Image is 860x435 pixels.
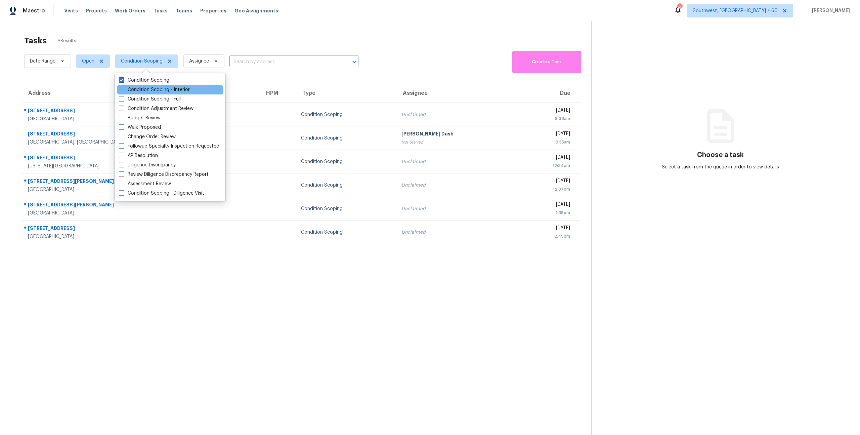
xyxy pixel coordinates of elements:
[189,58,209,65] span: Assignee
[28,210,254,216] div: [GEOGRAPHIC_DATA]
[119,77,169,84] label: Condition Scoping
[86,7,107,14] span: Projects
[119,105,193,112] label: Condition Adjustment Review
[28,107,254,116] div: [STREET_ADDRESS]
[301,229,391,236] div: Condition Scoping
[401,130,511,139] div: [PERSON_NAME] Dash
[522,201,570,209] div: [DATE]
[28,225,254,233] div: [STREET_ADDRESS]
[259,84,295,103] th: HPM
[119,143,219,150] label: Followup Specialty Inspection Requested
[522,225,570,233] div: [DATE]
[28,139,254,146] div: [GEOGRAPHIC_DATA], [GEOGRAPHIC_DATA], 93552
[28,154,254,163] div: [STREET_ADDRESS]
[517,84,580,103] th: Due
[522,115,570,122] div: 9:38am
[401,182,511,189] div: Unclaimed
[115,7,145,14] span: Work Orders
[28,186,254,193] div: [GEOGRAPHIC_DATA]
[522,139,570,146] div: 9:55am
[522,162,570,169] div: 12:34pm
[23,7,45,14] span: Maestro
[64,7,78,14] span: Visits
[229,57,340,67] input: Search by address
[57,38,76,44] span: 6 Results
[28,163,254,169] div: [US_STATE][GEOGRAPHIC_DATA]
[401,158,511,165] div: Unclaimed
[119,162,176,168] label: Diligence Discrepancy
[401,205,511,212] div: Unclaimed
[28,130,254,139] div: [STREET_ADDRESS]
[697,152,744,158] h3: Choose a task
[677,4,682,11] div: 749
[401,111,511,118] div: Unclaimed
[693,7,778,14] span: Southwest, [GEOGRAPHIC_DATA] + 60
[516,58,578,66] span: Create a Task
[301,205,391,212] div: Condition Scoping
[28,178,254,186] div: [STREET_ADDRESS][PERSON_NAME]
[296,84,396,103] th: Type
[401,139,511,146] div: Not Started
[401,229,511,236] div: Unclaimed
[119,86,190,93] label: Condition Scoping - Interior
[234,7,278,14] span: Geo Assignments
[512,51,581,73] button: Create a Task
[119,181,171,187] label: Assessment Review
[28,233,254,240] div: [GEOGRAPHIC_DATA]
[119,152,158,159] label: AP Resolution
[522,107,570,115] div: [DATE]
[396,84,517,103] th: Assignee
[176,7,192,14] span: Teams
[301,182,391,189] div: Condition Scoping
[522,130,570,139] div: [DATE]
[28,201,254,210] div: [STREET_ADDRESS][PERSON_NAME]
[522,186,570,193] div: 12:37pm
[119,133,176,140] label: Change Order Review
[28,116,254,122] div: [GEOGRAPHIC_DATA]
[522,209,570,216] div: 1:39pm
[121,58,163,65] span: Condition Scoping
[119,190,204,197] label: Condition Scoping - Diligence Visit
[301,158,391,165] div: Condition Scoping
[30,58,55,65] span: Date Range
[119,124,161,131] label: Walk Proposed
[809,7,850,14] span: [PERSON_NAME]
[119,115,161,121] label: Budget Review
[119,171,209,178] label: Review Diligence Discrepancy Report
[200,7,226,14] span: Properties
[24,37,47,44] h2: Tasks
[522,177,570,186] div: [DATE]
[656,164,785,170] div: Select a task from the queue in order to view details
[522,233,570,240] div: 2:49pm
[21,84,259,103] th: Address
[154,8,168,13] span: Tasks
[119,96,181,103] label: Condition Scoping - Full
[522,154,570,162] div: [DATE]
[82,58,94,65] span: Open
[350,57,359,67] button: Open
[301,135,391,142] div: Condition Scoping
[301,111,391,118] div: Condition Scoping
